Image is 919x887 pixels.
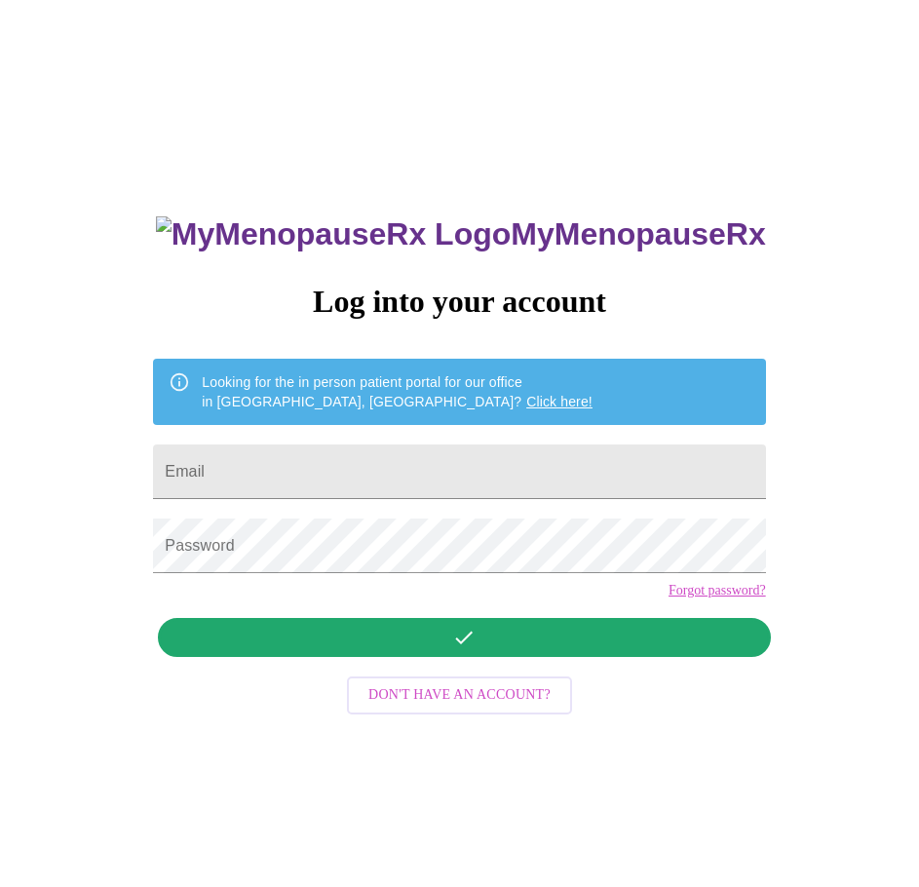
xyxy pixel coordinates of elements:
button: Don't have an account? [347,676,572,714]
a: Forgot password? [669,583,766,598]
a: Click here! [526,394,593,409]
h3: Log into your account [153,284,765,320]
div: Looking for the in person patient portal for our office in [GEOGRAPHIC_DATA], [GEOGRAPHIC_DATA]? [202,365,593,419]
a: Don't have an account? [342,685,577,702]
img: MyMenopauseRx Logo [156,216,511,252]
h3: MyMenopauseRx [156,216,766,252]
span: Don't have an account? [368,683,551,708]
